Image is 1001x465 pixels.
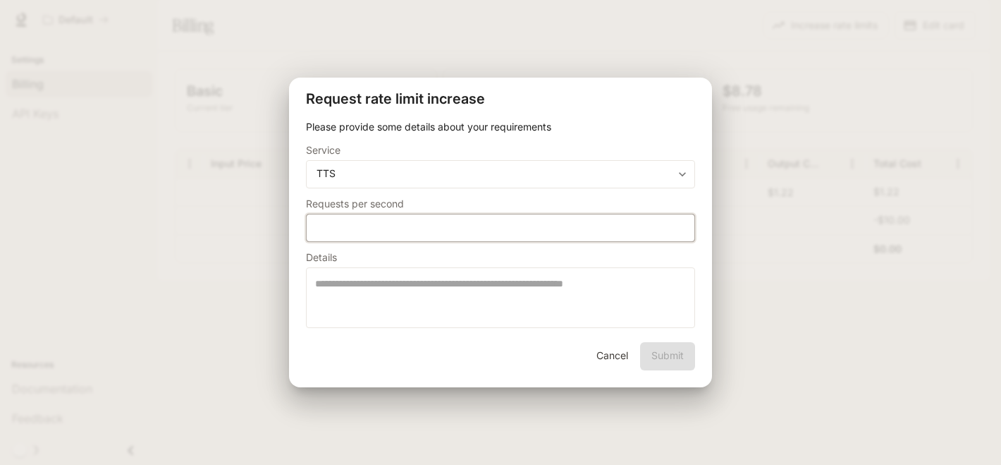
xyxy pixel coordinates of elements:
[306,120,695,134] p: Please provide some details about your requirements
[307,167,694,181] div: TTS
[589,342,634,370] button: Cancel
[306,253,337,262] p: Details
[306,199,404,209] p: Requests per second
[289,78,712,120] h2: Request rate limit increase
[306,145,340,155] p: Service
